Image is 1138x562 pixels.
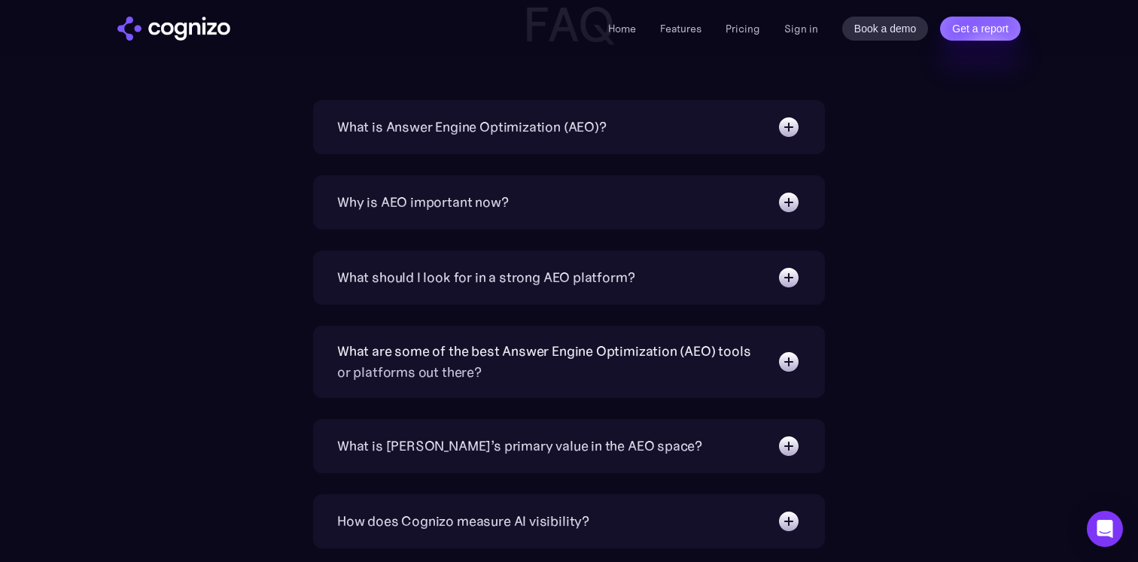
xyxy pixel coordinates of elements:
[337,341,762,383] div: What are some of the best Answer Engine Optimization (AEO) tools or platforms out there?
[608,22,636,35] a: Home
[842,17,929,41] a: Book a demo
[117,17,230,41] a: home
[784,20,818,38] a: Sign in
[117,17,230,41] img: cognizo logo
[940,17,1021,41] a: Get a report
[337,117,607,138] div: What is Answer Engine Optimization (AEO)?
[337,267,634,288] div: What should I look for in a strong AEO platform?
[660,22,701,35] a: Features
[337,192,509,213] div: Why is AEO important now?
[337,511,589,532] div: How does Cognizo measure AI visibility?
[1087,511,1123,547] div: Open Intercom Messenger
[337,436,702,457] div: What is [PERSON_NAME]’s primary value in the AEO space?
[726,22,760,35] a: Pricing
